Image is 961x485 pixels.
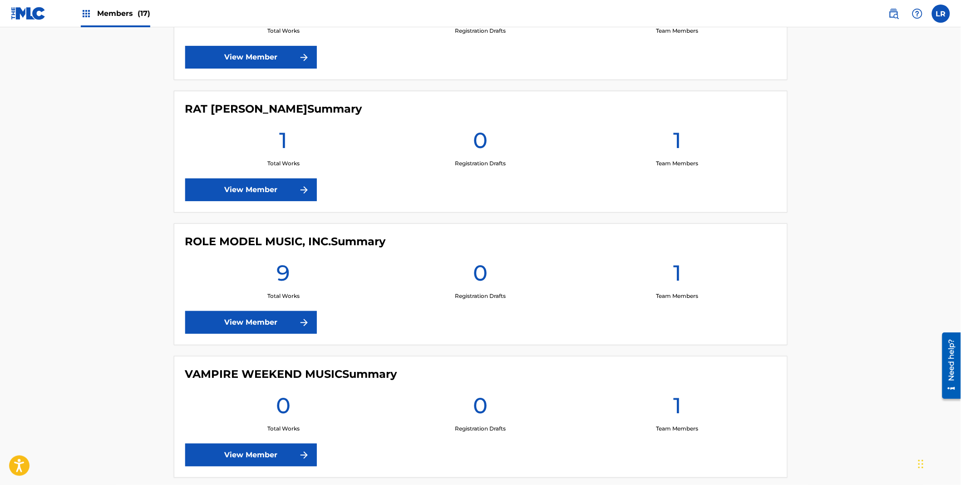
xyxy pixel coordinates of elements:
[455,27,506,35] p: Registration Drafts
[885,5,903,23] a: Public Search
[185,367,397,381] h4: VAMPIRE WEEKEND MUSIC
[473,127,488,159] h1: 0
[916,441,961,485] iframe: Chat Widget
[185,311,317,334] a: View Member
[97,8,150,19] span: Members
[267,27,300,35] p: Total Works
[888,8,899,19] img: search
[918,450,924,478] div: Drag
[299,184,310,195] img: f7272a7cc735f4ea7f67.svg
[455,292,506,300] p: Registration Drafts
[656,425,699,433] p: Team Members
[276,392,291,425] h1: 0
[185,444,317,466] a: View Member
[185,102,362,116] h4: RAT FINK
[299,52,310,63] img: f7272a7cc735f4ea7f67.svg
[138,9,150,18] span: (17)
[185,235,386,248] h4: ROLE MODEL MUSIC, INC.
[276,259,290,292] h1: 9
[11,7,46,20] img: MLC Logo
[299,450,310,460] img: f7272a7cc735f4ea7f67.svg
[473,392,488,425] h1: 0
[656,159,699,168] p: Team Members
[912,8,923,19] img: help
[473,259,488,292] h1: 0
[267,292,300,300] p: Total Works
[673,392,681,425] h1: 1
[279,127,287,159] h1: 1
[185,46,317,69] a: View Member
[299,317,310,328] img: f7272a7cc735f4ea7f67.svg
[673,127,681,159] h1: 1
[936,329,961,402] iframe: Resource Center
[455,159,506,168] p: Registration Drafts
[656,292,699,300] p: Team Members
[267,425,300,433] p: Total Works
[81,8,92,19] img: Top Rightsholders
[673,259,681,292] h1: 1
[455,425,506,433] p: Registration Drafts
[932,5,950,23] div: User Menu
[185,178,317,201] a: View Member
[267,159,300,168] p: Total Works
[908,5,927,23] div: Help
[656,27,699,35] p: Team Members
